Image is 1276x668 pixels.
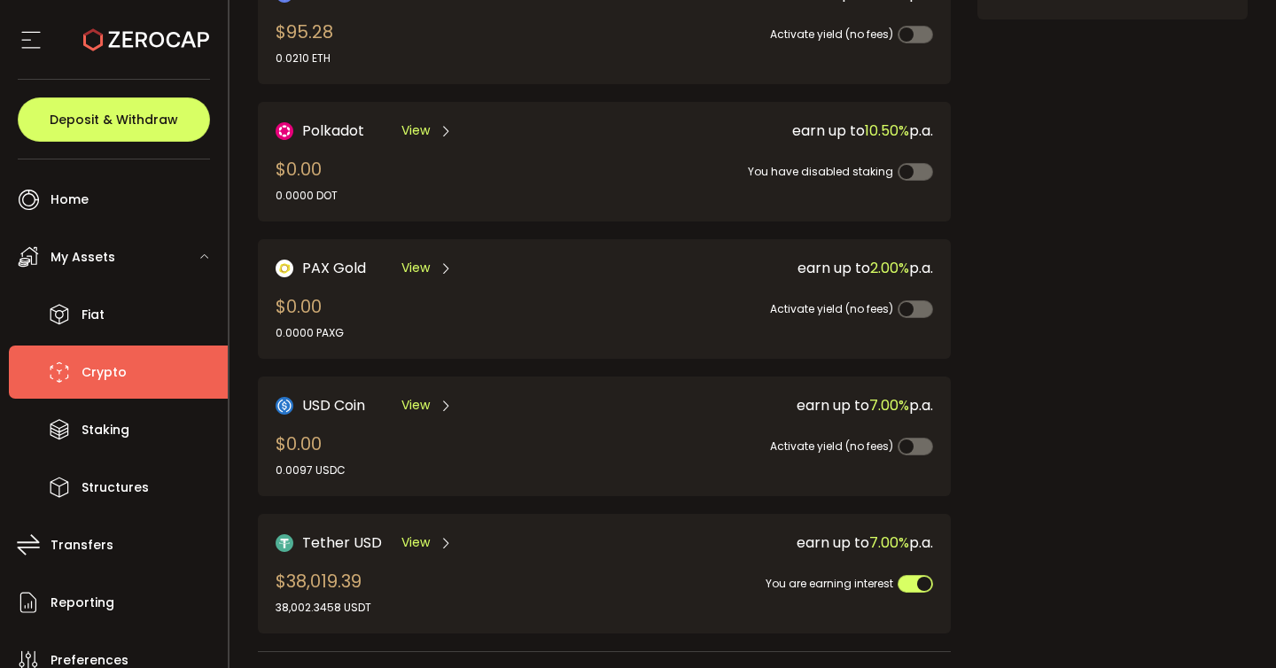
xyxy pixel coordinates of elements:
span: 7.00% [869,395,909,416]
div: 0.0000 DOT [276,188,338,204]
span: Polkadot [302,120,364,142]
button: Deposit & Withdraw [18,97,210,142]
span: Activate yield (no fees) [770,301,893,316]
span: View [401,259,430,277]
div: earn up to p.a. [607,120,933,142]
span: PAX Gold [302,257,366,279]
div: $0.00 [276,156,338,204]
span: 10.50% [865,120,909,141]
span: View [401,396,430,415]
div: 38,002.3458 USDT [276,600,371,616]
span: My Assets [51,245,115,270]
div: $95.28 [276,19,333,66]
div: earn up to p.a. [607,257,933,279]
iframe: Chat Widget [1187,583,1276,668]
div: $0.00 [276,293,344,341]
img: DOT [276,122,293,140]
span: Reporting [51,590,114,616]
span: 2.00% [870,258,909,278]
span: Structures [82,475,149,501]
img: USD Coin [276,397,293,415]
span: View [401,533,430,552]
span: Home [51,187,89,213]
span: View [401,121,430,140]
div: 0.0097 USDC [276,462,346,478]
span: Fiat [82,302,105,328]
span: Deposit & Withdraw [50,113,178,126]
img: PAX Gold [276,260,293,277]
span: Crypto [82,360,127,385]
span: Tether USD [302,532,382,554]
span: Activate yield (no fees) [770,439,893,454]
span: Staking [82,417,129,443]
img: Tether USD [276,534,293,552]
div: $38,019.39 [276,568,371,616]
span: Activate yield (no fees) [770,27,893,42]
span: Transfers [51,532,113,558]
div: $0.00 [276,431,346,478]
div: earn up to p.a. [607,532,933,554]
span: 7.00% [869,532,909,553]
div: earn up to p.a. [607,394,933,416]
span: You have disabled staking [748,164,893,179]
div: 0.0000 PAXG [276,325,344,341]
div: 0.0210 ETH [276,50,333,66]
span: You are earning interest [766,576,893,591]
span: USD Coin [302,394,365,416]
